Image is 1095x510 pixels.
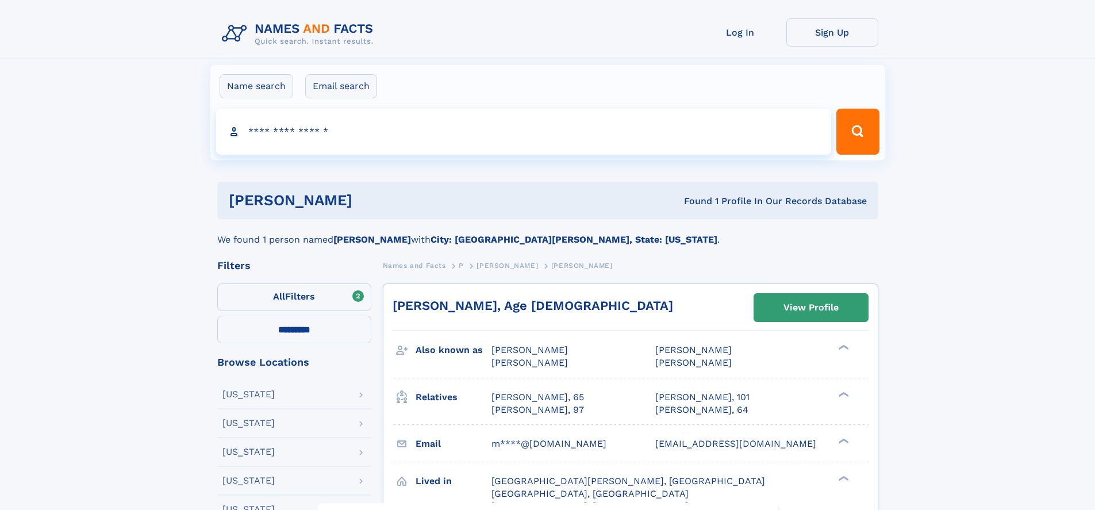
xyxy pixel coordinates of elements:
h3: Also known as [416,340,491,360]
button: Search Button [836,109,879,155]
label: Email search [305,74,377,98]
label: Filters [217,283,371,311]
img: Logo Names and Facts [217,18,383,49]
a: [PERSON_NAME], 65 [491,391,584,404]
span: [EMAIL_ADDRESS][DOMAIN_NAME] [655,438,816,449]
div: [US_STATE] [222,447,275,457]
h3: Relatives [416,388,491,407]
b: [PERSON_NAME] [333,234,411,245]
div: Found 1 Profile In Our Records Database [518,195,867,208]
a: Names and Facts [383,258,446,273]
div: [US_STATE] [222,476,275,485]
span: [PERSON_NAME] [655,357,732,368]
div: ❯ [836,344,850,351]
span: [GEOGRAPHIC_DATA][PERSON_NAME], [GEOGRAPHIC_DATA] [491,476,765,486]
div: We found 1 person named with . [217,219,878,247]
a: [PERSON_NAME] [477,258,538,273]
h3: Lived in [416,471,491,491]
a: [PERSON_NAME], 97 [491,404,584,416]
div: ❯ [836,437,850,444]
div: [US_STATE] [222,390,275,399]
span: [PERSON_NAME] [655,344,732,355]
span: [GEOGRAPHIC_DATA], [GEOGRAPHIC_DATA] [491,488,689,499]
b: City: [GEOGRAPHIC_DATA][PERSON_NAME], State: [US_STATE] [431,234,717,245]
a: View Profile [754,294,868,321]
span: All [273,291,285,302]
span: [PERSON_NAME] [491,344,568,355]
div: View Profile [783,294,839,321]
span: P [459,262,464,270]
div: Browse Locations [217,357,371,367]
label: Name search [220,74,293,98]
a: [PERSON_NAME], 64 [655,404,748,416]
input: search input [216,109,832,155]
div: Filters [217,260,371,271]
h3: Email [416,434,491,454]
div: ❯ [836,390,850,398]
a: P [459,258,464,273]
span: [PERSON_NAME] [477,262,538,270]
div: ❯ [836,474,850,482]
a: Sign Up [786,18,878,47]
span: [PERSON_NAME] [491,357,568,368]
a: [PERSON_NAME], 101 [655,391,750,404]
h1: [PERSON_NAME] [229,193,518,208]
a: Log In [694,18,786,47]
a: [PERSON_NAME], Age [DEMOGRAPHIC_DATA] [393,298,673,313]
span: [PERSON_NAME] [551,262,613,270]
div: [US_STATE] [222,419,275,428]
